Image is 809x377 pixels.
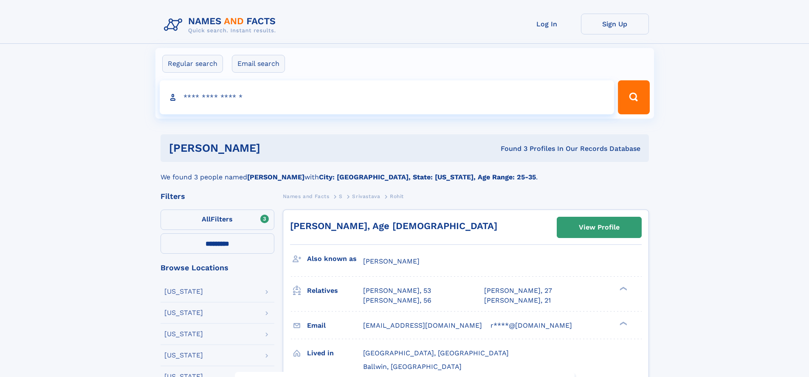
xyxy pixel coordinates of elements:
h3: Lived in [307,346,363,360]
a: [PERSON_NAME], 27 [484,286,552,295]
a: [PERSON_NAME], Age [DEMOGRAPHIC_DATA] [290,221,497,231]
b: City: [GEOGRAPHIC_DATA], State: [US_STATE], Age Range: 25-35 [319,173,536,181]
div: ❯ [617,286,628,292]
div: Filters [161,193,274,200]
a: [PERSON_NAME], 56 [363,296,431,305]
h3: Also known as [307,252,363,266]
span: [PERSON_NAME] [363,257,420,265]
div: [US_STATE] [164,352,203,359]
div: ❯ [617,320,628,326]
div: [US_STATE] [164,331,203,337]
span: Rohit [390,193,404,199]
label: Regular search [162,55,223,73]
img: Logo Names and Facts [161,14,283,37]
a: Srivastava [352,191,380,201]
a: S [339,191,343,201]
a: Sign Up [581,14,649,34]
label: Email search [232,55,285,73]
input: search input [160,80,615,114]
span: Ballwin, [GEOGRAPHIC_DATA] [363,363,462,371]
button: Search Button [618,80,649,114]
span: All [202,215,211,223]
span: S [339,193,343,199]
div: [US_STATE] [164,288,203,295]
span: Srivastava [352,193,380,199]
span: [GEOGRAPHIC_DATA], [GEOGRAPHIC_DATA] [363,349,509,357]
label: Filters [161,210,274,230]
a: [PERSON_NAME], 53 [363,286,431,295]
span: [EMAIL_ADDRESS][DOMAIN_NAME] [363,321,482,329]
b: [PERSON_NAME] [247,173,304,181]
a: [PERSON_NAME], 21 [484,296,551,305]
h1: [PERSON_NAME] [169,143,381,153]
a: Names and Facts [283,191,330,201]
a: Log In [513,14,581,34]
div: Found 3 Profiles In Our Records Database [381,144,640,153]
h3: Relatives [307,283,363,298]
div: [US_STATE] [164,309,203,316]
h3: Email [307,318,363,333]
div: We found 3 people named with . [161,162,649,182]
div: Browse Locations [161,264,274,272]
a: View Profile [557,217,641,238]
div: View Profile [579,218,620,237]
